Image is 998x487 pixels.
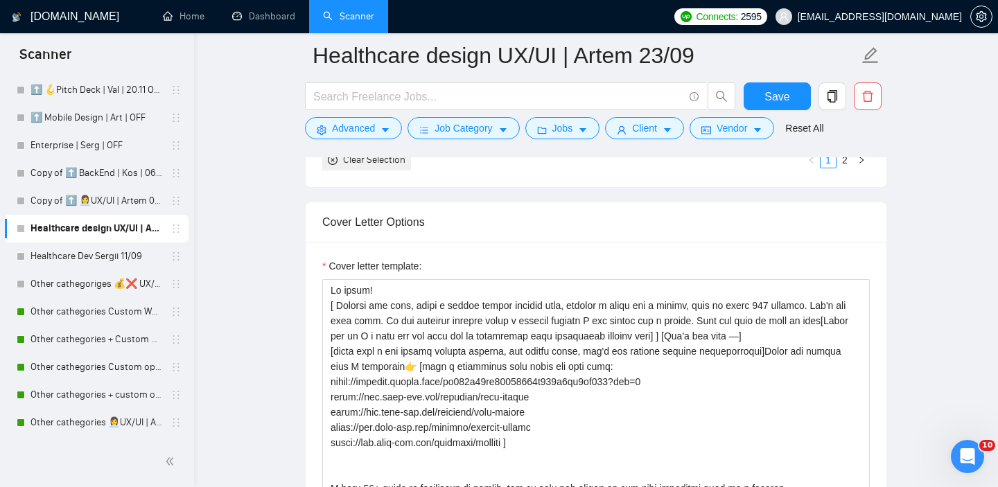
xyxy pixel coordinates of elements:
input: Search Freelance Jobs... [313,88,683,105]
span: caret-down [380,125,390,135]
button: copy [818,82,846,110]
a: Other cathegories + Custom open🪝 Branding &Logo | Val | 15/05 added other end [30,326,162,353]
a: Other cathegories Custom open🪝👩‍💼 Web Design | Artem 11/09 other start [30,353,162,381]
a: Other cathegories 👩‍💼UX/UI | Artem 06/05 changed start [30,409,162,436]
span: Jobs [552,121,573,136]
span: 2595 [741,9,762,24]
button: left [803,152,820,168]
span: holder [170,306,182,317]
button: search [708,82,735,110]
a: searchScanner [323,10,374,22]
button: userClientcaret-down [605,117,684,139]
span: holder [170,195,182,206]
label: Cover letter template: [322,258,421,274]
a: ⬆️ 🪝Pitch Deck | Val | 20.11 OFF [30,76,162,104]
span: caret-down [753,125,762,135]
li: 2 [837,152,853,168]
span: user [779,12,789,21]
span: setting [971,11,992,22]
span: close-circle [328,155,338,165]
iframe: Intercom live chat [951,440,984,473]
span: idcard [701,125,711,135]
span: copy [819,90,846,103]
span: caret-down [578,125,588,135]
img: logo [12,6,21,28]
a: 2 [837,152,852,168]
a: Copy of ⬆️ 👩‍💼UX/UI | Artem 06/05 changed start [30,187,162,215]
span: Job Category [435,121,492,136]
button: setting [970,6,992,28]
button: right [853,152,870,168]
div: Cover Letter Options [322,202,870,242]
button: settingAdvancedcaret-down [305,117,402,139]
button: idcardVendorcaret-down [690,117,774,139]
a: dashboardDashboard [232,10,295,22]
a: Other cathegoriges 💰❌ UX/UI | Artem | 27.11 тимчасово вимкнула [30,270,162,298]
span: holder [170,223,182,234]
span: bars [419,125,429,135]
span: holder [170,168,182,179]
span: folder [537,125,547,135]
span: holder [170,389,182,400]
div: Clear Selection [343,152,405,168]
li: Next Page [853,152,870,168]
a: Enterprise | Serg | OFF [30,132,162,159]
span: holder [170,334,182,345]
a: ⬆️ Mobile Design | Art | OFF [30,104,162,132]
span: Connects: [696,9,737,24]
span: holder [170,140,182,151]
a: Healthcare Dev Sergii 11/09 [30,242,162,270]
a: homeHome [163,10,204,22]
span: user [617,125,627,135]
span: holder [170,85,182,96]
button: folderJobscaret-down [525,117,600,139]
span: Vendor [717,121,747,136]
span: Save [764,88,789,105]
span: holder [170,417,182,428]
span: info-circle [690,92,699,101]
img: upwork-logo.png [681,11,692,22]
span: caret-down [663,125,672,135]
a: setting [970,11,992,22]
li: Previous Page [803,152,820,168]
a: 1 [821,152,836,168]
span: search [708,90,735,103]
span: edit [861,46,879,64]
span: left [807,156,816,164]
a: Reset All [785,121,823,136]
a: Healthcare design UX/UI | Artem 23/09 [30,215,162,242]
span: Advanced [332,121,375,136]
span: Scanner [8,44,82,73]
span: Client [632,121,657,136]
span: right [857,156,866,164]
span: holder [170,112,182,123]
li: 1 [820,152,837,168]
span: double-left [165,454,179,468]
span: holder [170,251,182,262]
a: Copy of ⬆️ BackEnd | Kos | 06.05 [30,159,162,187]
span: setting [317,125,326,135]
span: delete [855,90,881,103]
input: Scanner name... [313,38,859,73]
span: holder [170,278,182,290]
a: Other cathegories + custom open 💰❌ Pitch Deck | Val | 12.06 16% view [30,381,162,409]
a: Other cathegories Custom Web Design | Val | 11.09 filters changed [30,298,162,326]
button: barsJob Categorycaret-down [408,117,519,139]
span: caret-down [498,125,508,135]
button: delete [854,82,882,110]
span: 10 [979,440,995,451]
button: Save [744,82,811,110]
span: holder [170,362,182,373]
